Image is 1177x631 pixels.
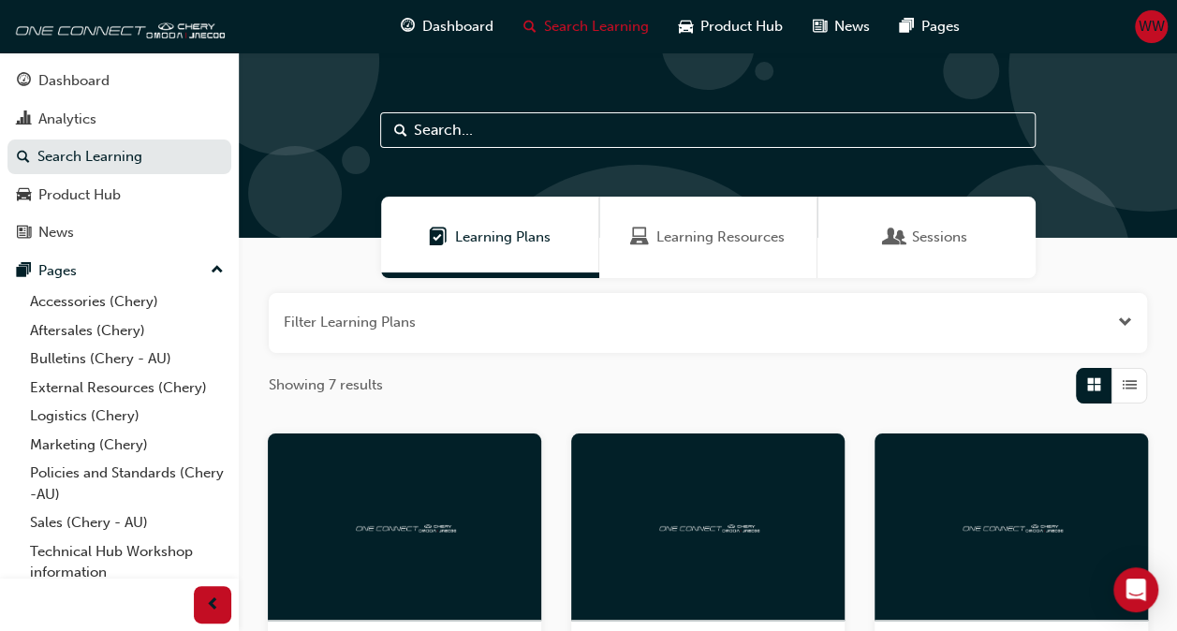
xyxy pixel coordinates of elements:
span: Search [394,120,407,141]
span: Learning Resources [630,227,649,248]
a: Policies and Standards (Chery -AU) [22,459,231,508]
span: up-icon [211,258,224,283]
a: car-iconProduct Hub [664,7,798,46]
button: Pages [7,254,231,288]
div: Analytics [38,109,96,130]
span: pages-icon [900,15,914,38]
div: Pages [38,260,77,282]
a: Bulletins (Chery - AU) [22,345,231,374]
span: chart-icon [17,111,31,128]
a: Marketing (Chery) [22,431,231,460]
a: Product Hub [7,178,231,213]
span: prev-icon [206,594,220,617]
img: oneconnect [9,7,225,45]
span: WW [1139,16,1165,37]
a: Learning ResourcesLearning Resources [599,197,817,278]
a: SessionsSessions [817,197,1036,278]
div: News [38,222,74,243]
a: Sales (Chery - AU) [22,508,231,537]
span: news-icon [813,15,827,38]
a: search-iconSearch Learning [508,7,664,46]
a: pages-iconPages [885,7,975,46]
span: pages-icon [17,263,31,280]
input: Search... [380,112,1036,148]
div: Product Hub [38,184,121,206]
span: Learning Plans [429,227,448,248]
span: Learning Plans [455,227,551,248]
a: Search Learning [7,139,231,174]
span: Product Hub [700,16,783,37]
a: guage-iconDashboard [386,7,508,46]
a: Learning PlansLearning Plans [381,197,599,278]
button: DashboardAnalyticsSearch LearningProduct HubNews [7,60,231,254]
span: guage-icon [17,73,31,90]
span: Grid [1087,374,1101,396]
a: Accessories (Chery) [22,287,231,316]
img: oneconnect [353,517,456,535]
a: External Resources (Chery) [22,374,231,403]
span: car-icon [679,15,693,38]
span: Learning Resources [656,227,785,248]
button: WW [1135,10,1168,43]
span: Dashboard [422,16,493,37]
span: Search Learning [544,16,649,37]
a: news-iconNews [798,7,885,46]
a: Dashboard [7,64,231,98]
span: Sessions [912,227,967,248]
a: Analytics [7,102,231,137]
span: search-icon [523,15,537,38]
div: Open Intercom Messenger [1113,567,1158,612]
a: Technical Hub Workshop information [22,537,231,587]
span: News [834,16,870,37]
span: List [1123,374,1137,396]
span: car-icon [17,187,31,204]
span: guage-icon [401,15,415,38]
span: Showing 7 results [269,374,383,396]
a: Aftersales (Chery) [22,316,231,345]
a: News [7,215,231,250]
button: Open the filter [1118,312,1132,333]
a: Logistics (Chery) [22,402,231,431]
img: oneconnect [960,517,1063,535]
span: Sessions [886,227,905,248]
span: news-icon [17,225,31,242]
span: search-icon [17,149,30,166]
img: oneconnect [656,517,759,535]
div: Dashboard [38,70,110,92]
span: Pages [921,16,960,37]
